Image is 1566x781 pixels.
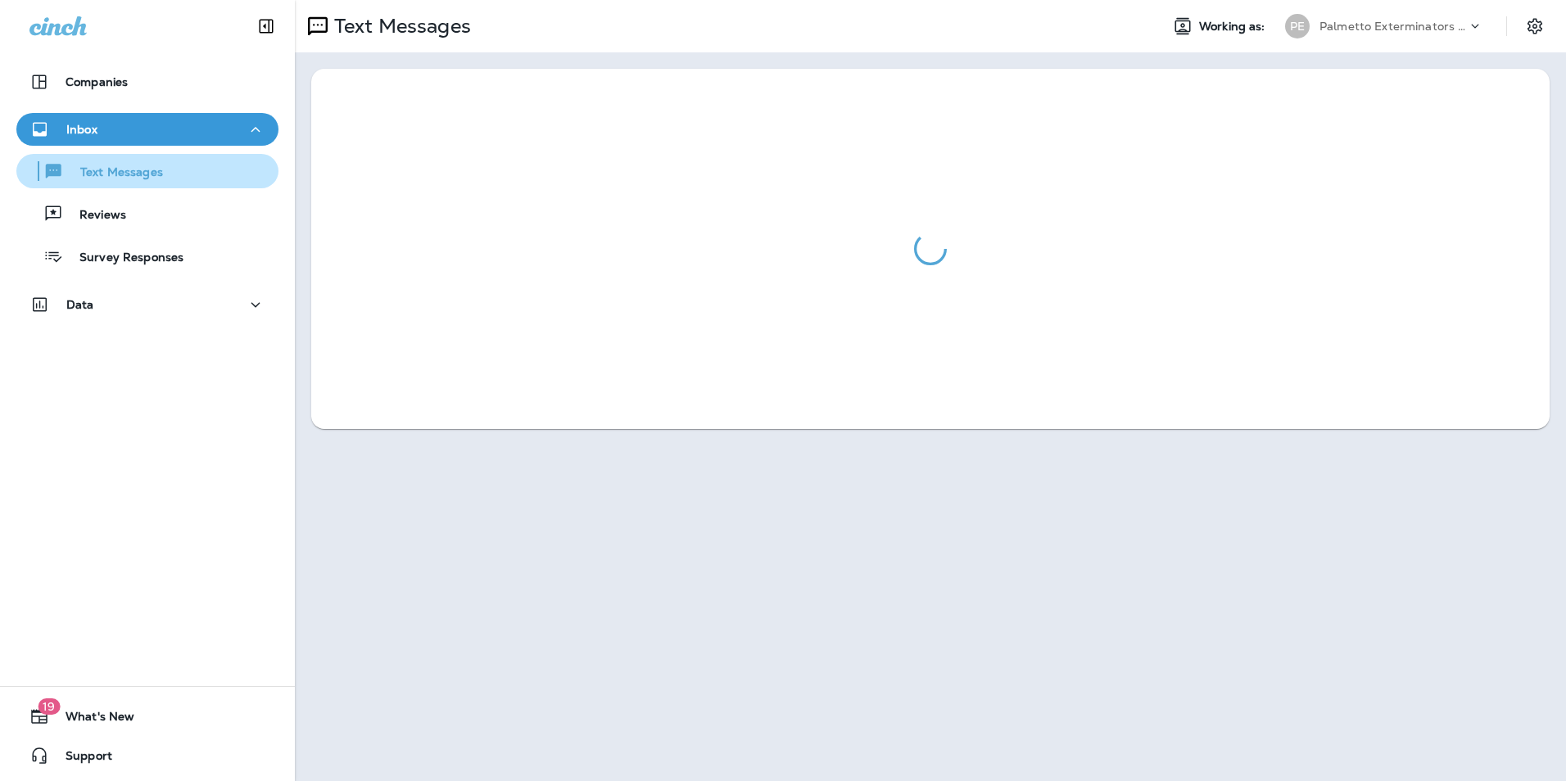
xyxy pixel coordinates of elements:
p: Palmetto Exterminators LLC [1319,20,1467,33]
p: Inbox [66,123,97,136]
button: Settings [1520,11,1550,41]
span: Working as: [1199,20,1269,34]
button: Support [16,739,278,772]
button: Inbox [16,113,278,146]
p: Reviews [63,208,126,223]
button: Reviews [16,196,278,231]
span: What's New [49,710,134,729]
p: Companies [66,75,128,88]
button: Data [16,288,278,321]
button: 19What's New [16,700,278,733]
span: 19 [38,698,60,715]
p: Text Messages [64,165,163,181]
button: Text Messages [16,154,278,188]
p: Text Messages [328,14,471,38]
button: Collapse Sidebar [243,10,289,43]
button: Survey Responses [16,239,278,273]
p: Data [66,298,94,311]
p: Survey Responses [63,251,183,266]
button: Companies [16,65,278,98]
div: PE [1285,14,1310,38]
span: Support [49,749,112,769]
